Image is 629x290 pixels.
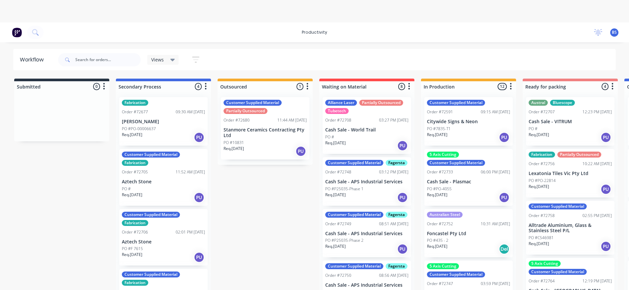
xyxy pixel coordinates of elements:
[325,212,383,218] div: Customer Supplied Material
[224,140,244,146] p: PO #10831
[529,203,587,209] div: Customer Supplied Material
[194,252,204,263] div: PU
[582,213,612,219] div: 02:55 PM [DATE]
[176,169,205,175] div: 11:52 AM [DATE]
[325,272,351,278] div: Order #72750
[427,169,453,175] div: Order #72733
[386,160,407,166] div: Fagersta
[499,192,509,203] div: PU
[224,146,244,152] p: Req. [DATE]
[122,160,148,166] div: Fabrication
[325,243,346,249] p: Req. [DATE]
[529,261,561,267] div: 5 Axis Cutting
[499,244,509,254] div: Del
[379,169,408,175] div: 03:12 PM [DATE]
[427,126,451,132] p: PO #7835-T1
[325,127,408,133] p: Cash Sale - World Trail
[12,27,22,37] img: Factory
[427,272,485,277] div: Customer Supplied Material
[427,263,459,269] div: 5 Axis Cutting
[323,97,411,154] div: Alliance LaserPartially OutsourcedTubetechOrder #7270803:27 PM [DATE]Cash Sale - World TrailPO #R...
[122,280,148,286] div: Fabrication
[557,152,601,158] div: Partially Outsourced
[122,132,142,138] p: Req. [DATE]
[325,179,408,185] p: Cash Sale - APS Industrial Services
[612,29,617,35] span: BS
[325,192,346,198] p: Req. [DATE]
[122,272,180,277] div: Customer Supplied Material
[325,263,383,269] div: Customer Supplied Material
[122,100,148,106] div: Fabrication
[122,152,180,158] div: Customer Supplied Material
[582,161,612,167] div: 10:22 AM [DATE]
[427,243,447,249] p: Req. [DATE]
[427,152,459,158] div: 5 Axis Cutting
[529,178,556,184] p: PO #PO-22814
[397,140,408,151] div: PU
[529,119,612,125] p: Cash Sale - VITRUM
[601,132,611,143] div: PU
[122,239,205,245] p: Aztech Stone
[427,221,453,227] div: Order #72752
[176,109,205,115] div: 09:30 AM [DATE]
[529,152,555,158] div: Fabrication
[529,171,612,176] p: Lexatonia Tiles Vic Pty Ltd
[325,221,351,227] div: Order #72749
[582,109,612,115] div: 12:23 PM [DATE]
[224,108,267,114] div: Partially Outsourced
[427,100,485,106] div: Customer Supplied Material
[427,160,485,166] div: Customer Supplied Material
[526,97,614,146] div: AustralBluescopeOrder #7270712:23 PM [DATE]Cash Sale - VITRUMPO #Req.[DATE]PU
[379,272,408,278] div: 08:56 AM [DATE]
[119,209,208,266] div: Customer Supplied MaterialFabricationOrder #7270602:01 PM [DATE]Aztech StonePO #F 7615Req.[DATE]PU
[122,252,142,258] p: Req. [DATE]
[427,186,452,192] p: PO #PO-4055
[550,100,575,106] div: Bluescope
[427,119,510,125] p: Citywide Signs & Neon
[427,212,463,218] div: Australian Steel
[296,146,306,157] div: PU
[325,231,408,236] p: Cash Sale - APS Industrial Services
[481,281,510,287] div: 03:59 PM [DATE]
[325,237,364,243] p: PO #P25035-Phase 2
[325,100,357,106] div: Alliance Laser
[601,241,611,252] div: PU
[526,201,614,255] div: Customer Supplied MaterialOrder #7275802:55 PM [DATE]Alltrade Aluminium, Glass & Stainless Steel ...
[529,235,554,241] p: PO #CS46981
[151,56,164,63] span: Views
[427,231,510,236] p: Foncastel Pty Ltd
[529,278,555,284] div: Order #72764
[427,132,447,138] p: Req. [DATE]
[529,109,555,115] div: Order #72707
[379,221,408,227] div: 08:51 AM [DATE]
[601,184,611,195] div: PU
[529,126,538,132] p: PO #
[194,132,204,143] div: PU
[607,268,622,283] iframe: Intercom live chat
[529,184,549,190] p: Req. [DATE]
[427,237,448,243] p: PO #435 - 2
[386,212,407,218] div: Fagersta
[75,53,141,66] input: Search for orders...
[122,119,205,125] p: [PERSON_NAME]
[427,179,510,185] p: Cash Sale - Plasmac
[529,213,555,219] div: Order #72758
[119,97,208,146] div: FabricationOrder #7267709:30 AM [DATE][PERSON_NAME]PO #PO-00006637Req.[DATE]PU
[122,186,131,192] p: PO #
[298,27,331,37] div: productivity
[122,192,142,198] p: Req. [DATE]
[325,140,346,146] p: Req. [DATE]
[323,209,411,258] div: Customer Supplied MaterialFagerstaOrder #7274908:51 AM [DATE]Cash Sale - APS Industrial ServicesP...
[499,132,509,143] div: PU
[427,109,453,115] div: Order #72591
[122,229,148,235] div: Order #72706
[194,192,204,203] div: PU
[277,117,307,123] div: 11:44 AM [DATE]
[325,160,383,166] div: Customer Supplied Material
[397,192,408,203] div: PU
[424,209,513,258] div: Australian SteelOrder #7275210:31 AM [DATE]Foncastel Pty LtdPO #435 - 2Req.[DATE]Del
[526,149,614,198] div: FabricationPartially OutsourcedOrder #7275610:22 AM [DATE]Lexatonia Tiles Vic Pty LtdPO #PO-22814...
[481,169,510,175] div: 06:00 PM [DATE]
[529,269,587,275] div: Customer Supplied Material
[325,134,334,140] p: PO #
